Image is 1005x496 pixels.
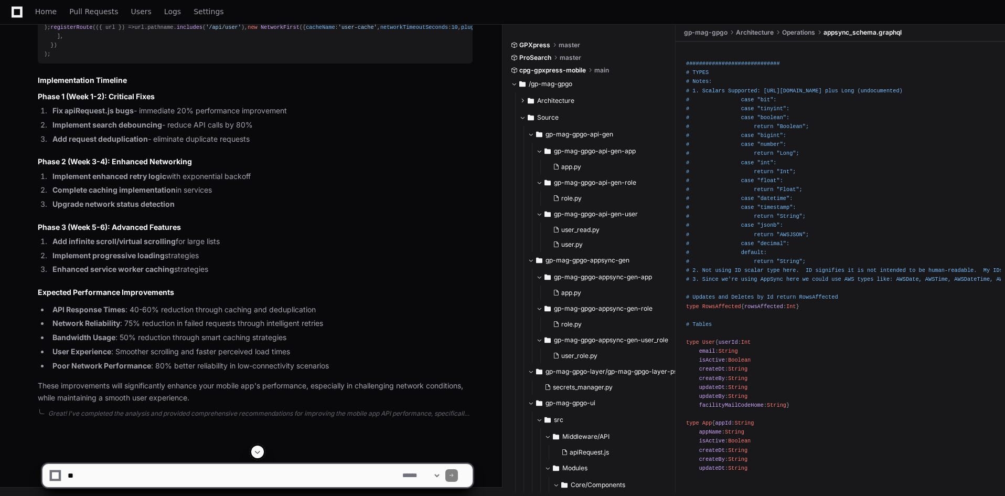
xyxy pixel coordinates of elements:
[49,304,473,316] li: : 40-60% reduction through caching and deduplication
[380,24,448,30] span: networkTimeoutSeconds
[544,145,551,157] svg: Directory
[561,194,582,203] span: role.py
[686,249,767,256] span: # default:
[49,119,473,131] li: - reduce API calls by 80%
[546,367,685,376] span: gp-mag-gpgo-layer/gp-mag-gpgo-layer-psycopg2
[741,339,751,345] span: Int
[536,143,685,160] button: gp-mag-gpgo-api-gen-app
[686,78,712,85] span: # Notes:
[536,128,542,141] svg: Directory
[715,420,731,426] span: appId
[544,208,551,220] svg: Directory
[519,92,676,109] button: Architecture
[38,380,473,404] p: These improvements will significantly enhance your mobile app's performance, especially in challe...
[49,236,473,248] li: for large lists
[686,231,809,237] span: # return "AWSJSON";
[686,186,803,193] span: # return "Float";
[686,177,783,184] span: # case "float":
[686,204,796,210] span: # case "timestamp":
[686,96,777,102] span: # case "bit":
[49,133,473,145] li: - eliminate duplicate requests
[49,318,473,330] li: : 75% reduction in failed requests through intelligent retries
[49,171,473,183] li: with exponential backoff
[69,8,118,15] span: Pull Requests
[544,428,685,445] button: Middleware/API
[52,199,175,208] strong: Upgrade network status detection
[544,302,551,315] svg: Directory
[38,75,473,86] h2: Implementation Timeline
[528,94,534,107] svg: Directory
[686,195,793,202] span: # case "datetime":
[248,24,257,30] span: new
[686,69,709,76] span: # TYPES
[686,321,712,328] span: # Tables
[549,317,678,332] button: role.py
[38,222,473,233] h3: Phase 3 (Week 5-6): Advanced Features
[536,411,685,428] button: src
[686,420,754,480] span: { : : : : : : : }
[540,380,678,395] button: secrets_manager.py
[528,252,685,269] button: gp-mag-gpgo-appsync-gen
[728,357,751,363] span: Boolean
[686,213,806,219] span: # return "String";
[38,91,473,102] h3: Phase 1 (Week 1-2): Critical Fixes
[561,352,597,360] span: user_role.py
[528,111,534,124] svg: Directory
[699,402,764,408] span: facilityMailCodeHome
[52,237,176,246] strong: Add infinite scroll/virtual scrolling
[557,445,678,460] button: apiRequest.js
[699,429,722,435] span: appName
[206,24,241,30] span: '/api/user'
[544,271,551,283] svg: Directory
[786,303,796,309] span: Int
[684,28,728,37] span: gp-mag-gpgo
[35,8,57,15] span: Home
[561,289,581,297] span: app.py
[734,420,754,426] span: String
[553,430,559,443] svg: Directory
[549,286,678,300] button: app.py
[686,339,789,408] span: { : : : : : : : : }
[461,24,484,30] span: plugins
[519,54,551,62] span: ProSearch
[686,132,786,139] span: # case "bigint":
[549,237,678,252] button: user.py
[52,319,120,328] strong: Network Reliability
[536,365,542,378] svg: Directory
[519,66,586,75] span: cpg-gpxpress-mobile
[546,256,629,265] span: gp-mag-gpgo-appsync-gen
[549,191,678,206] button: role.py
[561,163,581,171] span: app.py
[686,339,699,345] span: type
[536,300,685,317] button: gp-mag-gpgo-appsync-gen-role
[537,97,574,105] span: Architecture
[52,106,134,115] strong: Fix apiRequest.js bugs
[559,41,580,49] span: master
[725,429,744,435] span: String
[824,28,902,37] span: appsync_schema.graphql
[52,251,165,260] strong: Implement progressive loading
[536,254,542,267] svg: Directory
[699,393,725,399] span: updateBy
[338,24,377,30] span: 'user-cache'
[699,366,725,372] span: createDt
[49,346,473,358] li: : Smoother scrolling and faster perceived load times
[782,28,815,37] span: Operations
[561,240,583,249] span: user.py
[554,304,653,313] span: gp-mag-gpgo-appsync-gen-role
[686,150,799,156] span: # return "Long";
[49,250,473,262] li: strategies
[546,399,595,407] span: gp-mag-gpgo-ui
[686,303,799,309] span: { : }
[96,24,135,30] span: ( ) =>
[594,66,609,75] span: main
[561,226,600,234] span: user_read.py
[544,176,551,189] svg: Directory
[536,397,542,409] svg: Directory
[554,147,636,155] span: gp-mag-gpgo-api-gen-app
[728,393,747,399] span: String
[554,273,652,281] span: gp-mag-gpgo-appsync-gen-app
[147,24,173,30] span: pathname
[686,303,699,309] span: type
[52,347,111,356] strong: User Experience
